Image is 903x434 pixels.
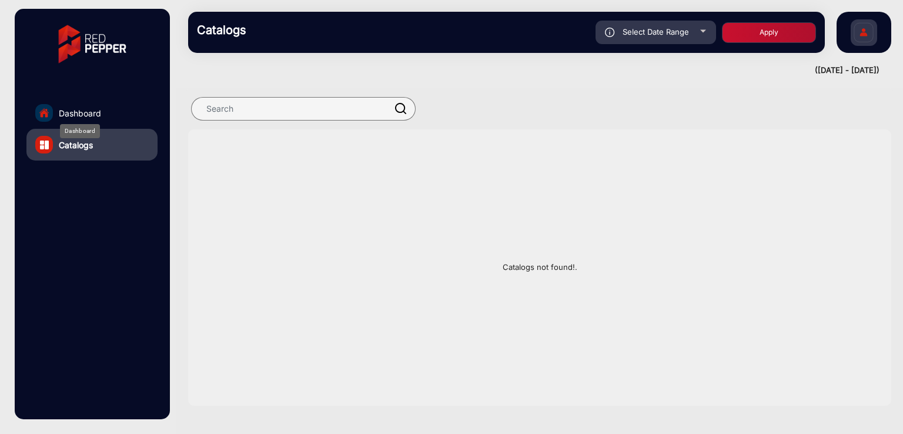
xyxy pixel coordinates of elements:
[197,23,362,37] h3: Catalogs
[26,129,158,161] a: Catalogs
[59,107,101,119] span: Dashboard
[722,22,816,43] button: Apply
[26,97,158,129] a: Dashboard
[60,124,100,138] div: Dashboard
[40,141,49,149] img: catalog
[176,65,879,76] div: ([DATE] - [DATE])
[39,108,49,118] img: home
[605,28,615,37] img: icon
[191,97,416,121] input: Search
[851,14,876,55] img: Sign%20Up.svg
[623,27,689,36] span: Select Date Range
[59,139,93,151] span: Catalogs
[50,15,135,74] img: vmg-logo
[395,103,407,114] img: prodSearch.svg
[188,262,891,273] span: Catalogs not found!.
